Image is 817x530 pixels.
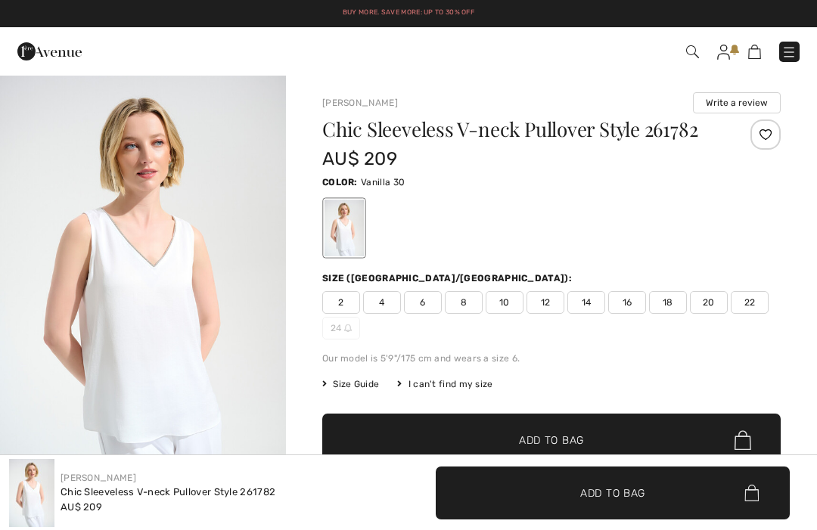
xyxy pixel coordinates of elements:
[486,291,523,314] span: 10
[17,43,82,57] a: 1ère Avenue
[61,485,275,500] div: Chic Sleeveless V-neck Pullover Style 261782
[322,271,575,285] div: Size ([GEOGRAPHIC_DATA]/[GEOGRAPHIC_DATA]):
[690,291,728,314] span: 20
[17,36,82,67] img: 1ère Avenue
[397,377,492,391] div: I can't find my size
[9,459,54,527] img: Chic Sleeveless V-Neck Pullover Style 261782
[322,414,781,466] button: Add to Bag
[608,291,646,314] span: 16
[322,377,379,391] span: Size Guide
[436,466,790,519] button: Add to Bag
[735,430,751,450] img: Bag.svg
[61,473,136,483] a: [PERSON_NAME]
[322,177,358,188] span: Color:
[344,324,352,332] img: ring-m.svg
[322,148,397,169] span: AU$ 209
[781,45,797,60] img: Menu
[361,177,405,188] span: Vanilla 30
[322,352,781,365] div: Our model is 5'9"/175 cm and wears a size 6.
[527,291,564,314] span: 12
[445,291,483,314] span: 8
[717,45,730,60] img: My Info
[693,92,781,113] button: Write a review
[322,291,360,314] span: 2
[567,291,605,314] span: 14
[363,291,401,314] span: 4
[322,317,360,339] span: 24
[731,291,769,314] span: 22
[748,45,761,59] img: Shopping Bag
[322,119,704,139] h1: Chic Sleeveless V-neck Pullover Style 261782
[325,200,364,256] div: Vanilla 30
[686,45,699,58] img: Search
[322,98,398,108] a: [PERSON_NAME]
[61,501,102,513] span: AU$ 209
[519,432,584,448] span: Add to Bag
[649,291,687,314] span: 18
[404,291,442,314] span: 6
[343,8,474,16] a: Buy More. Save More: Up to 30% Off
[580,485,645,501] span: Add to Bag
